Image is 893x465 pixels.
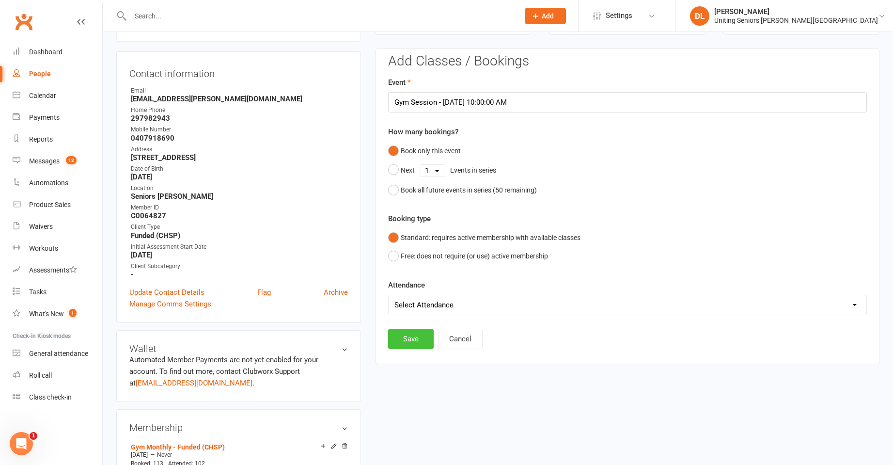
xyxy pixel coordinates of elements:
div: Calendar [29,92,56,99]
a: Tasks [13,281,102,303]
button: Free: does not require (or use) active membership [388,247,548,265]
div: Product Sales [29,201,71,208]
div: Dashboard [29,48,63,56]
div: Home Phone [131,106,348,115]
label: Attendance [388,279,425,291]
label: Booking type [388,213,431,224]
div: Workouts [29,244,58,252]
strong: [DATE] [131,173,348,181]
button: Save [388,329,434,349]
a: Manage Comms Settings [129,298,211,310]
strong: [DATE] [131,251,348,259]
div: Mobile Number [131,125,348,134]
input: Search... [127,9,512,23]
div: Address [131,145,348,154]
span: 12 [66,156,77,164]
div: Reports [29,135,53,143]
div: Messages [29,157,60,165]
span: Add [542,12,554,20]
div: Automations [29,179,68,187]
h3: Membership [129,422,348,433]
div: [PERSON_NAME] [714,7,878,16]
div: Tasks [29,288,47,296]
a: General attendance kiosk mode [13,343,102,365]
span: [DATE] [131,451,148,458]
strong: [EMAIL_ADDRESS][PERSON_NAME][DOMAIN_NAME] [131,95,348,103]
div: Assessments [29,266,77,274]
strong: 0407918690 [131,134,348,143]
div: People [29,70,51,78]
a: Product Sales [13,194,102,216]
span: Never [157,451,172,458]
a: Gym Monthly - Funded (CHSP) [131,443,225,451]
a: Automations [13,172,102,194]
a: Workouts [13,238,102,259]
a: Roll call [13,365,102,386]
a: Clubworx [12,10,36,34]
label: Event [388,77,411,88]
span: Settings [606,5,632,27]
h3: Add Classes / Bookings [388,54,867,69]
div: Location [131,184,348,193]
button: Book all future events in series (50 remaining) [388,181,537,199]
div: General attendance [29,350,88,357]
h3: Wallet [129,343,348,354]
a: Waivers [13,216,102,238]
div: Next [401,165,415,176]
a: What's New1 [13,303,102,325]
button: Standard: requires active membership with available classes [388,228,580,247]
div: Roll call [29,371,52,379]
iframe: Intercom live chat [10,432,33,455]
div: Events in series [450,165,496,176]
div: Waivers [29,223,53,230]
a: Archive [324,287,348,298]
div: Payments [29,113,60,121]
div: Class check-in [29,393,72,401]
label: How many bookings? [388,126,458,138]
strong: Funded (CHSP) [131,231,348,240]
strong: - [131,270,348,279]
a: [EMAIL_ADDRESS][DOMAIN_NAME] [136,379,252,387]
strong: C0064827 [131,211,348,220]
a: Dashboard [13,41,102,63]
strong: 297982943 [131,114,348,123]
span: 1 [30,432,37,440]
span: 1 [69,309,77,317]
button: Add [525,8,566,24]
div: What's New [29,310,64,318]
button: NextEvents in series [388,160,501,181]
strong: [STREET_ADDRESS] [131,153,348,162]
a: Payments [13,107,102,128]
a: Class kiosk mode [13,386,102,408]
div: Date of Birth [131,164,348,174]
div: Uniting Seniors [PERSON_NAME][GEOGRAPHIC_DATA] [714,16,878,25]
strong: Seniors [PERSON_NAME] [131,192,348,201]
a: Assessments [13,259,102,281]
a: Reports [13,128,102,150]
div: Member ID [131,203,348,212]
no-payment-system: Automated Member Payments are not yet enabled for your account. To find out more, contact Clubwor... [129,355,318,387]
h3: Contact information [129,64,348,79]
div: Client Type [131,223,348,232]
a: Flag [257,287,271,298]
button: Cancel [438,329,483,349]
div: Email [131,86,348,96]
button: Book only this event [388,142,461,160]
a: Messages 12 [13,150,102,172]
a: People [13,63,102,85]
div: DL [690,6,709,26]
div: Book all future events in series ( 50 remaining) [401,185,537,195]
a: Calendar [13,85,102,107]
div: Client Subcategory [131,262,348,271]
input: Please select an Event [388,92,867,112]
div: — [128,451,348,459]
a: Update Contact Details [129,287,204,298]
div: Initial Assessment Start Date [131,242,348,252]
